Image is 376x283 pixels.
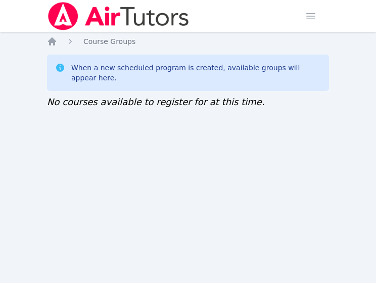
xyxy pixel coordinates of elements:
span: No courses available to register for at this time. [47,97,265,107]
img: Air Tutors [47,2,190,30]
div: When a new scheduled program is created, available groups will appear here. [71,63,321,83]
a: Course Groups [83,36,135,46]
nav: Breadcrumb [47,36,329,46]
span: Course Groups [83,37,135,45]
